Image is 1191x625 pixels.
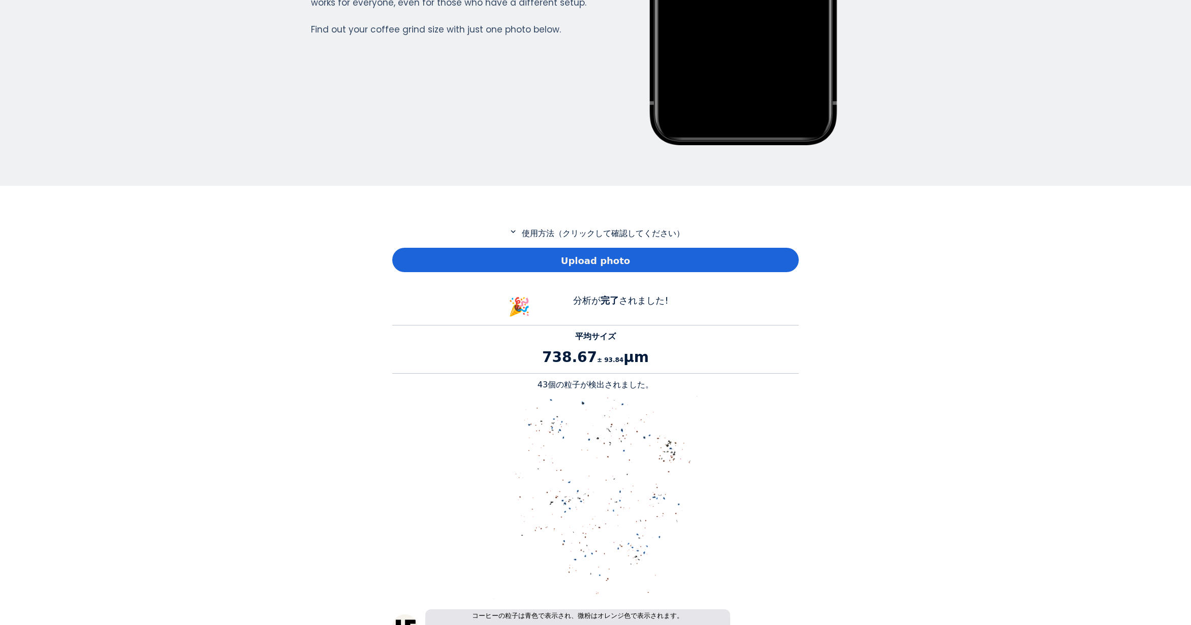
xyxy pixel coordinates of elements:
[392,379,799,391] p: 43個の粒子が検出されました。
[494,396,697,599] img: alt
[601,295,619,306] b: 完了
[545,293,697,320] div: 分析が されました!
[561,254,630,268] span: Upload photo
[392,331,799,343] p: 平均サイズ
[507,227,519,236] mat-icon: expand_more
[508,297,530,317] span: 🎉
[392,347,799,368] p: 738.67 μm
[392,227,799,240] p: 使用方法（クリックして確認してください）
[597,356,623,364] span: ± 93.84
